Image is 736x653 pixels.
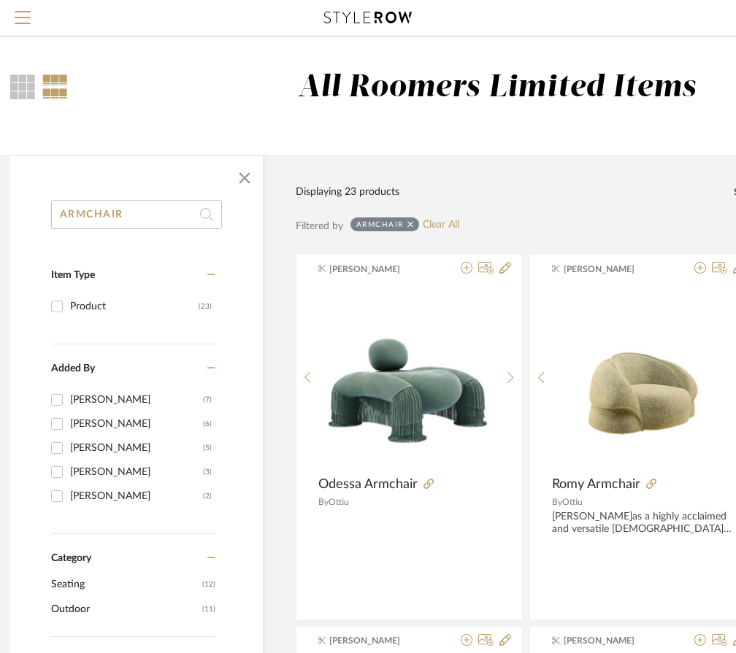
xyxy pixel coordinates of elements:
[51,597,199,622] span: Outdoor
[329,498,349,506] span: Ottiu
[199,295,212,318] div: (23)
[203,484,212,508] div: (2)
[318,498,329,506] span: By
[203,460,212,484] div: (3)
[298,69,697,107] div: All Roomers Limited Items
[70,460,203,484] div: [PERSON_NAME]
[329,634,421,647] span: [PERSON_NAME]
[564,634,656,647] span: [PERSON_NAME]
[203,436,212,460] div: (5)
[202,598,215,621] span: (11)
[51,572,199,597] span: Seating
[230,163,259,193] button: Close
[70,412,203,436] div: [PERSON_NAME]
[51,363,95,374] span: Added By
[51,552,91,565] span: Category
[356,220,404,229] div: ARMCHAIR
[553,287,734,468] img: Romy Armchair
[203,388,212,411] div: (7)
[296,218,343,234] div: Filtered by
[423,219,459,231] a: Clear All
[318,476,418,492] span: Odessa Armchair
[51,200,222,229] input: Search within 23 results
[552,511,734,536] div: [PERSON_NAME]as a highly acclaimed and versatile [DEMOGRAPHIC_DATA] actress who achieved internat...
[329,263,421,276] span: [PERSON_NAME]
[70,484,203,508] div: [PERSON_NAME]
[202,573,215,596] span: (12)
[318,287,499,468] img: Odessa Armchair
[552,498,562,506] span: By
[562,498,583,506] span: Ottiu
[296,184,399,200] div: Displaying 23 products
[203,412,212,436] div: (6)
[564,263,656,276] span: [PERSON_NAME]
[70,295,199,318] div: Product
[51,270,95,280] span: Item Type
[552,476,640,492] span: Romy Armchair
[70,388,203,411] div: [PERSON_NAME]
[70,436,203,460] div: [PERSON_NAME]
